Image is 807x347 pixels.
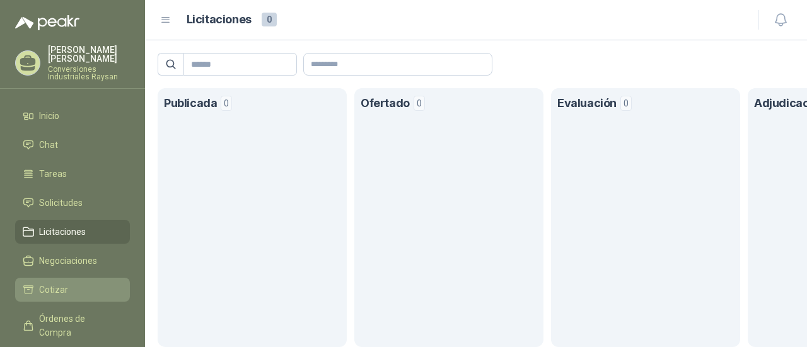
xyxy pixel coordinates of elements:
a: Cotizar [15,278,130,302]
span: 0 [414,96,425,111]
span: Órdenes de Compra [39,312,118,339]
span: 0 [620,96,632,111]
span: Tareas [39,167,67,181]
p: [PERSON_NAME] [PERSON_NAME] [48,45,130,63]
p: Conversiones Industriales Raysan [48,65,130,81]
h1: Publicada [164,94,217,113]
span: 0 [221,96,232,111]
span: 0 [262,13,277,26]
a: Licitaciones [15,220,130,244]
h1: Ofertado [361,94,410,113]
h1: Evaluación [557,94,617,113]
img: Logo peakr [15,15,79,30]
span: Cotizar [39,283,68,297]
h1: Licitaciones [187,11,252,29]
span: Solicitudes [39,196,83,210]
a: Inicio [15,104,130,128]
a: Chat [15,133,130,157]
a: Órdenes de Compra [15,307,130,344]
span: Licitaciones [39,225,86,239]
span: Chat [39,138,58,152]
a: Tareas [15,162,130,186]
a: Negociaciones [15,249,130,273]
a: Solicitudes [15,191,130,215]
span: Inicio [39,109,59,123]
span: Negociaciones [39,254,97,268]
